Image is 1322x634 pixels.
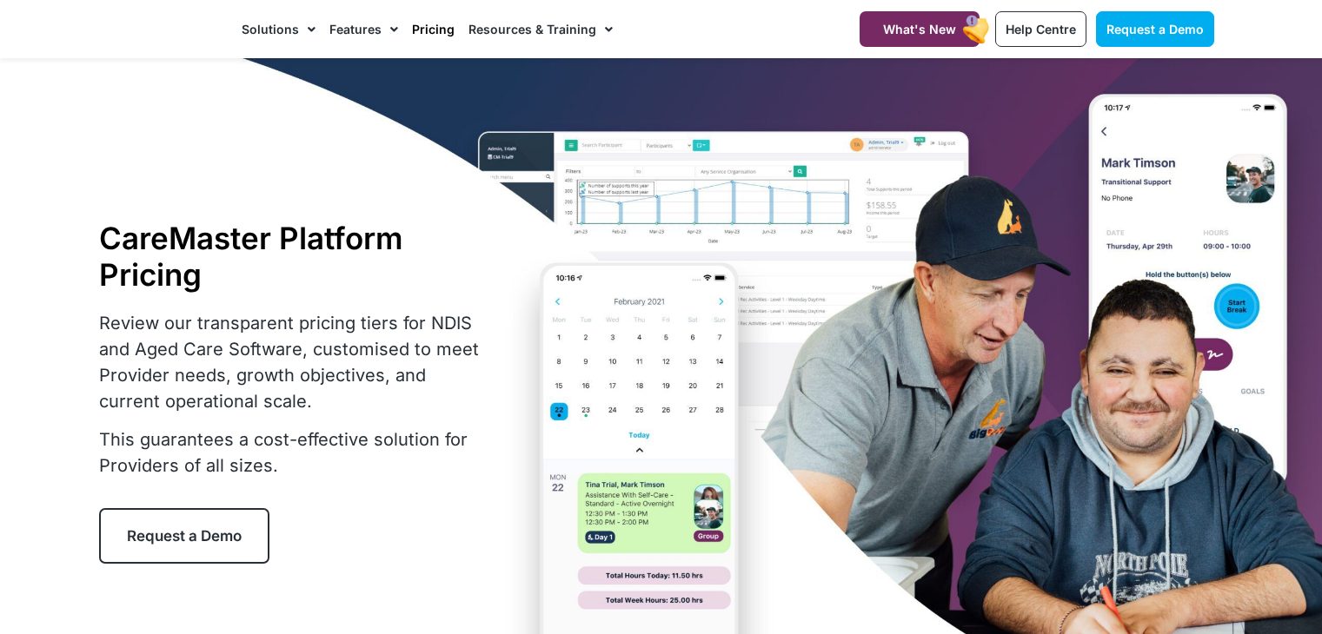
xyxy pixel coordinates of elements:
[99,508,269,564] a: Request a Demo
[99,426,490,479] p: This guarantees a cost-effective solution for Providers of all sizes.
[99,310,490,414] p: Review our transparent pricing tiers for NDIS and Aged Care Software, customised to meet Provider...
[1006,22,1076,36] span: Help Centre
[860,11,980,47] a: What's New
[127,527,242,545] span: Request a Demo
[1096,11,1214,47] a: Request a Demo
[1106,22,1204,36] span: Request a Demo
[107,17,224,43] img: CareMaster Logo
[995,11,1086,47] a: Help Centre
[883,22,956,36] span: What's New
[99,220,490,293] h1: CareMaster Platform Pricing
